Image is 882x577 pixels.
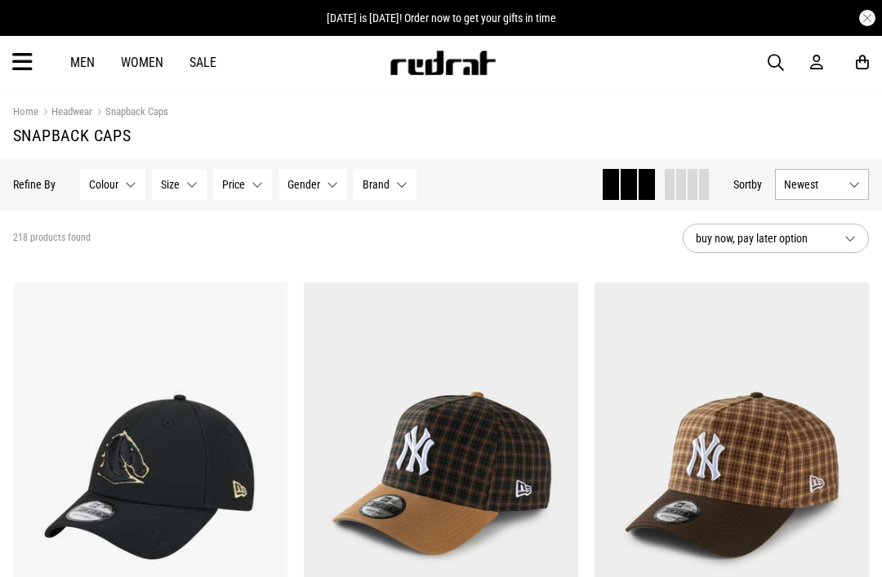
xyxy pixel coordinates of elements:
[327,11,556,24] span: [DATE] is [DATE]! Order now to get your gifts in time
[13,178,56,191] p: Refine By
[189,55,216,70] a: Sale
[38,105,92,121] a: Headwear
[80,169,145,200] button: Colour
[354,169,416,200] button: Brand
[161,178,180,191] span: Size
[222,178,245,191] span: Price
[287,178,320,191] span: Gender
[92,105,168,121] a: Snapback Caps
[278,169,347,200] button: Gender
[13,105,38,118] a: Home
[784,178,842,191] span: Newest
[683,224,869,253] button: buy now, pay later option
[70,55,95,70] a: Men
[89,178,118,191] span: Colour
[213,169,272,200] button: Price
[13,126,869,145] h1: Snapback Caps
[13,232,91,245] span: 218 products found
[363,178,390,191] span: Brand
[733,175,762,194] button: Sortby
[121,55,163,70] a: Women
[152,169,207,200] button: Size
[751,178,762,191] span: by
[696,229,831,248] span: buy now, pay later option
[389,51,497,75] img: Redrat logo
[775,169,869,200] button: Newest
